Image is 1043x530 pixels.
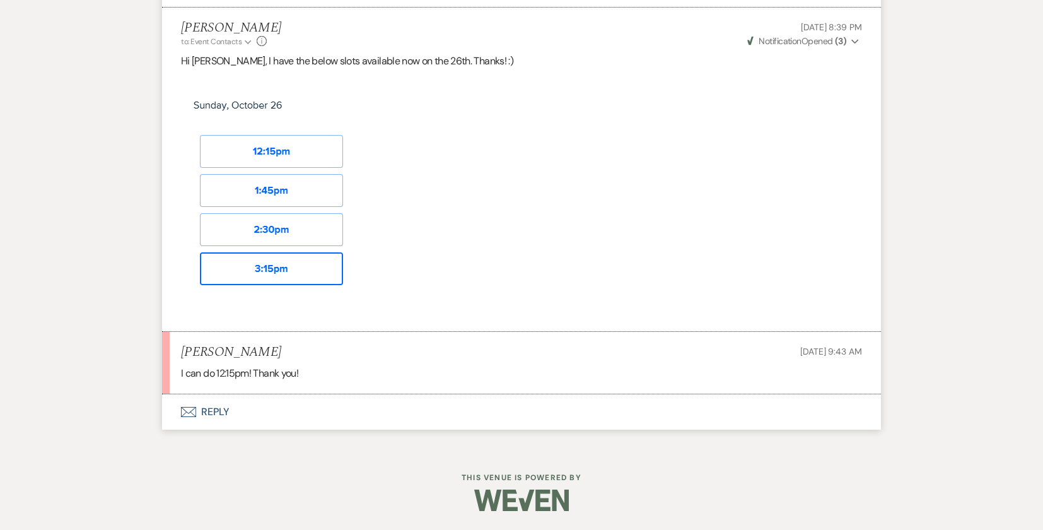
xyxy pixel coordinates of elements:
[162,394,881,430] button: Reply
[181,85,364,319] img: 94qcedwEtkmwAAAABJRU5ErkJggg==
[474,478,569,522] img: Weven Logo
[181,53,862,69] p: Hi [PERSON_NAME], I have the below slots available now on the 26th. Thanks! :)
[181,36,253,47] button: to: Event Contacts
[181,20,281,36] h5: [PERSON_NAME]
[181,365,862,382] p: I can do 12:15pm! Thank you!
[801,21,862,33] span: [DATE] 8:39 PM
[835,35,846,47] strong: ( 3 )
[181,344,281,360] h5: [PERSON_NAME]
[181,37,242,47] span: to: Event Contacts
[800,346,862,357] span: [DATE] 9:43 AM
[745,35,862,48] button: NotificationOpened (3)
[759,35,801,47] span: Notification
[747,35,846,47] span: Opened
